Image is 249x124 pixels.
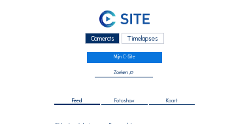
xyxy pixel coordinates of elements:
a: C-SITE Logo [31,9,218,31]
span: Feed [72,98,82,104]
img: C-SITE Logo [99,10,149,28]
span: Fotoshow [114,98,135,104]
span: Kaart [166,98,178,104]
div: Timelapses [122,33,164,44]
a: Mijn C-Site [87,52,161,63]
div: Camera's [85,33,120,44]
